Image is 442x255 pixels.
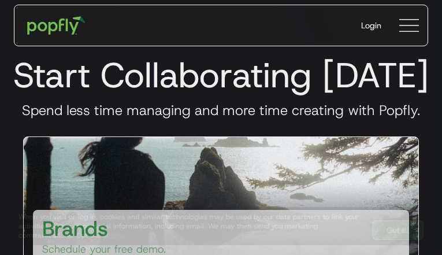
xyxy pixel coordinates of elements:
h1: Start Collaborating [DATE] [9,54,433,96]
a: Got It! [372,220,424,240]
a: home [19,8,94,43]
a: Login [352,10,391,40]
a: here [109,231,123,240]
div: When you visit or log in, cookies and similar technologies may be used by our data partners to li... [18,212,363,240]
div: Login [361,20,381,31]
h3: Spend less time managing and more time creating with Popfly. [9,102,433,119]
